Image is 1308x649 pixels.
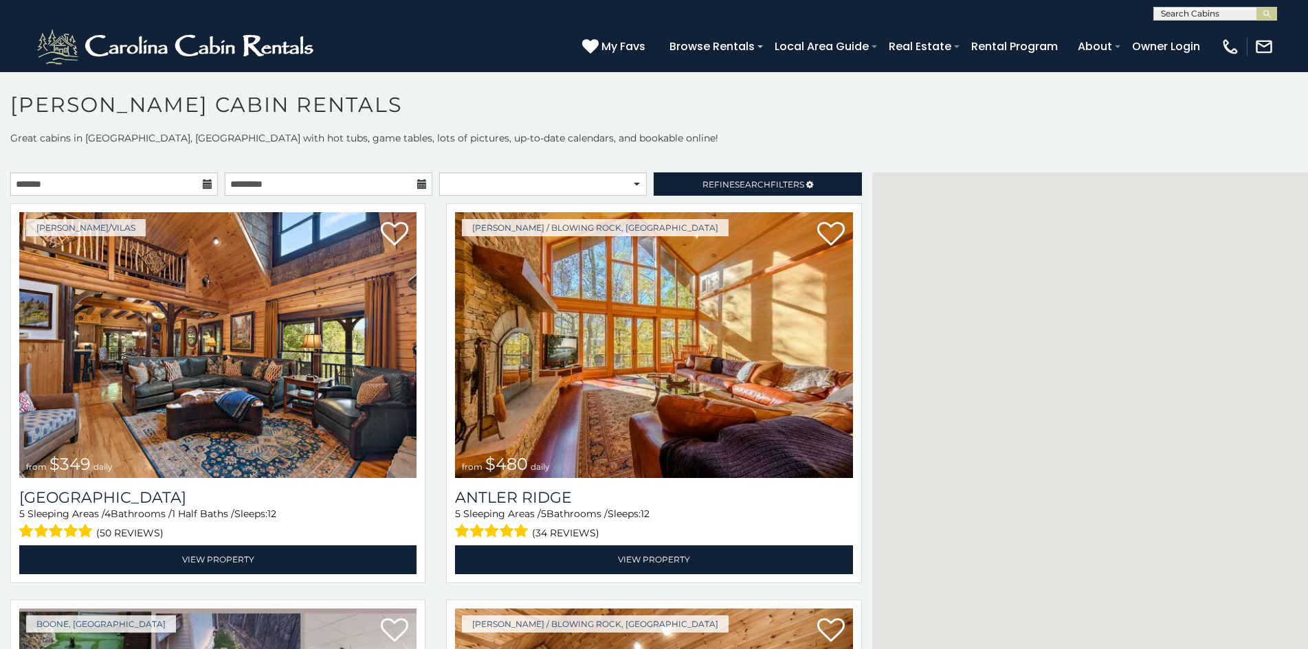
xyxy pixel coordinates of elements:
span: 12 [267,508,276,520]
img: White-1-2.png [34,26,320,67]
span: from [462,462,483,472]
a: Diamond Creek Lodge from $349 daily [19,212,417,478]
span: 1 Half Baths / [172,508,234,520]
span: 5 [19,508,25,520]
a: Add to favorites [381,220,408,249]
span: daily [531,462,550,472]
span: from [26,462,47,472]
span: (34 reviews) [532,524,599,542]
a: Rental Program [964,34,1065,58]
a: Real Estate [882,34,958,58]
a: Boone, [GEOGRAPHIC_DATA] [26,615,176,633]
a: [PERSON_NAME]/Vilas [26,219,146,236]
a: Antler Ridge from $480 daily [455,212,852,478]
a: Antler Ridge [455,488,852,507]
img: mail-regular-white.png [1254,37,1274,56]
div: Sleeping Areas / Bathrooms / Sleeps: [19,507,417,542]
img: Diamond Creek Lodge [19,212,417,478]
img: Antler Ridge [455,212,852,478]
h3: Diamond Creek Lodge [19,488,417,507]
span: 5 [541,508,546,520]
div: Sleeping Areas / Bathrooms / Sleeps: [455,507,852,542]
a: Owner Login [1125,34,1207,58]
a: My Favs [582,38,649,56]
span: 5 [455,508,461,520]
a: About [1071,34,1119,58]
span: daily [93,462,113,472]
a: View Property [455,545,852,573]
a: [PERSON_NAME] / Blowing Rock, [GEOGRAPHIC_DATA] [462,615,729,633]
a: [GEOGRAPHIC_DATA] [19,488,417,507]
a: Add to favorites [817,617,845,646]
img: phone-regular-white.png [1221,37,1240,56]
a: [PERSON_NAME] / Blowing Rock, [GEOGRAPHIC_DATA] [462,219,729,236]
span: Search [735,179,771,190]
a: Local Area Guide [768,34,876,58]
span: $480 [485,454,528,474]
span: Refine Filters [702,179,804,190]
a: RefineSearchFilters [654,172,861,196]
span: My Favs [601,38,645,55]
a: Add to favorites [381,617,408,646]
a: Add to favorites [817,220,845,249]
span: (50 reviews) [96,524,164,542]
span: $349 [49,454,91,474]
span: 4 [104,508,111,520]
span: 12 [641,508,650,520]
a: Browse Rentals [663,34,762,58]
a: View Property [19,545,417,573]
